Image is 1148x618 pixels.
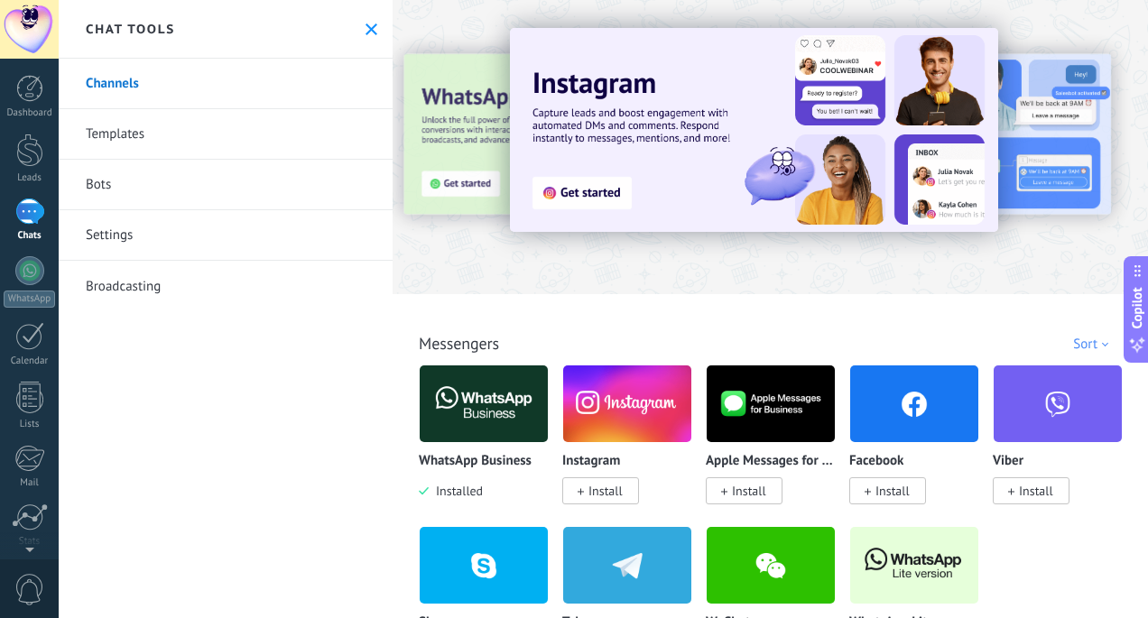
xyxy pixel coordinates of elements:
img: telegram.png [563,521,691,609]
span: Copilot [1128,287,1146,328]
img: skype.png [420,521,548,609]
div: Sort [1073,336,1115,353]
h2: Chat tools [86,21,175,37]
div: Leads [4,172,56,184]
span: Installed [429,483,483,499]
img: facebook.png [850,360,978,447]
img: logo_main.png [420,360,548,447]
span: Install [1019,483,1053,499]
p: Apple Messages for Business [706,454,836,469]
img: viber.png [994,360,1122,447]
a: Channels [59,59,393,109]
a: Bots [59,160,393,210]
div: Lists [4,419,56,430]
span: Install [732,483,766,499]
img: wechat.png [707,521,835,609]
div: Dashboard [4,107,56,119]
p: Viber [993,454,1023,469]
span: Install [875,483,910,499]
div: Mail [4,477,56,489]
div: Calendar [4,355,56,367]
img: logo_main.png [707,360,835,447]
span: Install [588,483,623,499]
p: Facebook [849,454,903,469]
div: Facebook [849,364,993,526]
p: Instagram [562,454,620,469]
div: Apple Messages for Business [706,364,849,526]
div: WhatsApp Business [419,364,562,526]
img: logo_main.png [850,521,978,609]
img: instagram.png [563,360,691,447]
img: Slide 1 [510,28,998,232]
p: WhatsApp Business [419,454,532,469]
a: Settings [59,210,393,261]
div: WhatsApp [4,291,55,308]
a: Broadcasting [59,261,393,311]
div: Instagram [562,364,706,526]
div: Chats [4,230,56,242]
div: Viber [993,364,1136,526]
a: Templates [59,109,393,160]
